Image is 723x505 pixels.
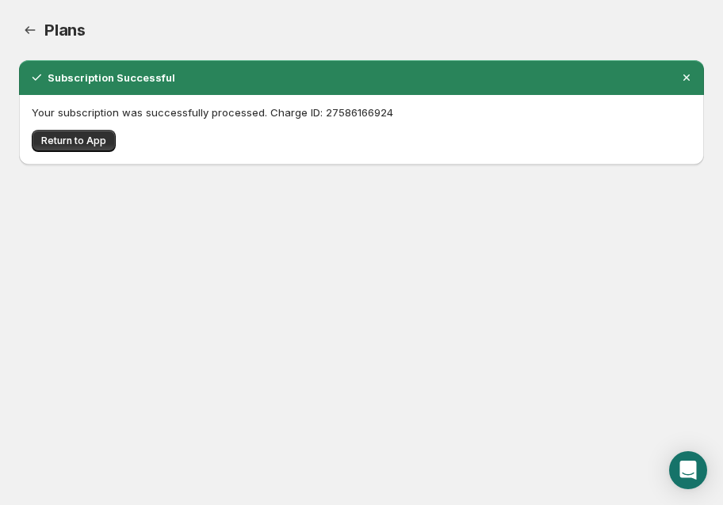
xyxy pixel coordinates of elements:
span: Return to App [41,135,106,147]
p: Your subscription was successfully processed. Charge ID: 27586166924 [32,104,691,120]
button: Return to App [32,130,116,152]
h2: Subscription Successful [48,70,175,85]
a: Home [19,19,41,41]
div: Open Intercom Messenger [669,451,707,489]
span: Plans [44,21,86,40]
button: Dismiss notification [675,66,698,89]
